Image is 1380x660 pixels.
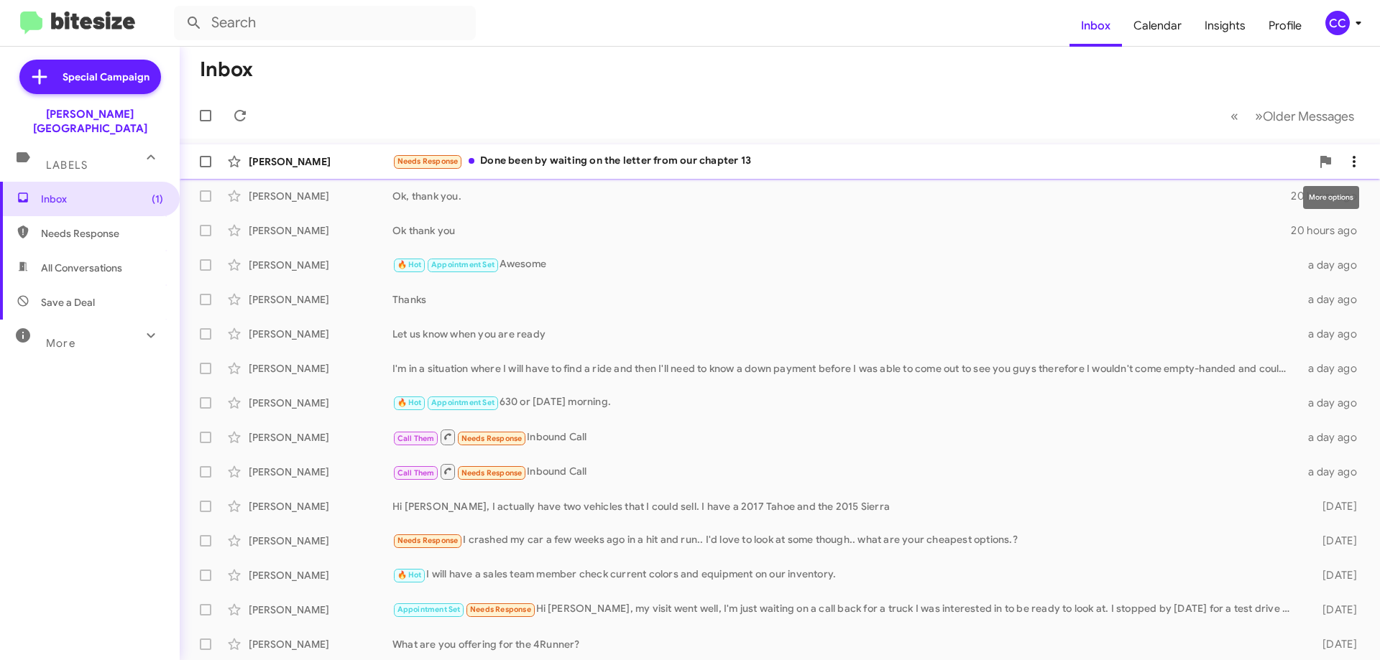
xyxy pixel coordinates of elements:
[392,361,1299,376] div: I'm in a situation where I will have to find a ride and then I'll need to know a down payment bef...
[1299,465,1368,479] div: a day ago
[249,292,392,307] div: [PERSON_NAME]
[397,536,459,545] span: Needs Response
[1263,108,1354,124] span: Older Messages
[41,192,163,206] span: Inbox
[249,189,392,203] div: [PERSON_NAME]
[41,295,95,310] span: Save a Deal
[1193,5,1257,47] a: Insights
[431,260,494,269] span: Appointment Set
[1246,101,1363,131] button: Next
[1230,107,1238,125] span: «
[1303,186,1359,209] div: More options
[461,468,523,478] span: Needs Response
[249,430,392,445] div: [PERSON_NAME]
[249,396,392,410] div: [PERSON_NAME]
[1299,361,1368,376] div: a day ago
[152,192,163,206] span: (1)
[249,637,392,651] div: [PERSON_NAME]
[249,154,392,169] div: [PERSON_NAME]
[392,223,1291,238] div: Ok thank you
[1299,327,1368,341] div: a day ago
[1291,189,1368,203] div: 20 hours ago
[431,398,494,407] span: Appointment Set
[392,601,1299,618] div: Hi [PERSON_NAME], my visit went well, I'm just waiting on a call back for a truck I was intereste...
[392,428,1299,446] div: Inbound Call
[63,70,149,84] span: Special Campaign
[249,361,392,376] div: [PERSON_NAME]
[397,605,461,614] span: Appointment Set
[1299,568,1368,582] div: [DATE]
[470,605,531,614] span: Needs Response
[200,58,253,81] h1: Inbox
[249,568,392,582] div: [PERSON_NAME]
[392,327,1299,341] div: Let us know when you are ready
[397,398,422,407] span: 🔥 Hot
[1223,101,1363,131] nav: Page navigation example
[461,434,523,443] span: Needs Response
[1299,396,1368,410] div: a day ago
[392,394,1299,411] div: 630 or [DATE] morning.
[1299,499,1368,513] div: [DATE]
[249,603,392,617] div: [PERSON_NAME]
[392,499,1299,513] div: Hi [PERSON_NAME], I actually have two vehicles that I could sell. I have a 2017 Tahoe and the 201...
[397,260,422,269] span: 🔥 Hot
[392,153,1311,169] div: Done been by waiting on the letter from our chapter 13
[1299,258,1368,272] div: a day ago
[1069,5,1122,47] a: Inbox
[249,499,392,513] div: [PERSON_NAME]
[392,532,1299,549] div: I crashed my car a few weeks ago in a hit and run.. I'd love to look at some though.. what are yo...
[1257,5,1313,47] a: Profile
[1313,11,1364,35] button: CC
[41,261,122,275] span: All Conversations
[1122,5,1193,47] a: Calendar
[397,570,422,580] span: 🔥 Hot
[1299,534,1368,548] div: [DATE]
[1299,637,1368,651] div: [DATE]
[397,468,435,478] span: Call Them
[397,434,435,443] span: Call Them
[46,337,75,350] span: More
[1222,101,1247,131] button: Previous
[249,223,392,238] div: [PERSON_NAME]
[249,258,392,272] div: [PERSON_NAME]
[392,567,1299,583] div: I will have a sales team member check current colors and equipment on our inventory.
[249,465,392,479] div: [PERSON_NAME]
[41,226,163,241] span: Needs Response
[1299,603,1368,617] div: [DATE]
[392,637,1299,651] div: What are you offering for the 4Runner?
[46,159,88,172] span: Labels
[249,327,392,341] div: [PERSON_NAME]
[174,6,476,40] input: Search
[1325,11,1350,35] div: CC
[392,189,1291,203] div: Ok, thank you.
[392,256,1299,273] div: Awesome
[392,463,1299,480] div: Inbound Call
[19,60,161,94] a: Special Campaign
[1255,107,1263,125] span: »
[397,157,459,166] span: Needs Response
[392,292,1299,307] div: Thanks
[1291,223,1368,238] div: 20 hours ago
[249,534,392,548] div: [PERSON_NAME]
[1299,292,1368,307] div: a day ago
[1299,430,1368,445] div: a day ago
